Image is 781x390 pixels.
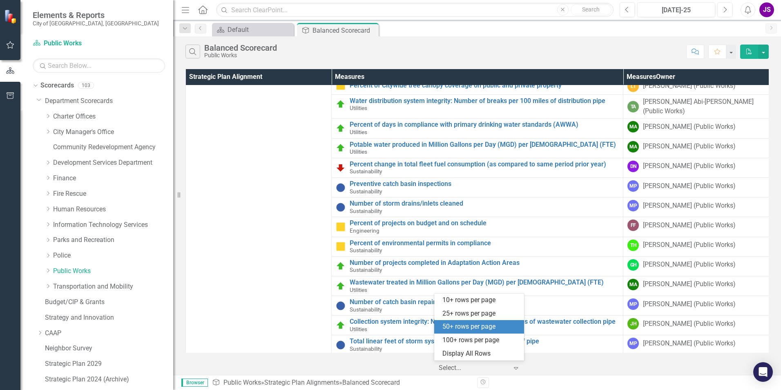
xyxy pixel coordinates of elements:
[643,339,736,348] div: [PERSON_NAME] (Public Works)
[442,296,519,305] div: 10+ rows per page
[40,81,74,90] a: Scorecards
[204,43,277,52] div: Balanced Scorecard
[33,39,135,48] a: Public Works
[350,141,619,148] a: Potable water produced in Million Gallons per Day (MGD) per [DEMOGRAPHIC_DATA] (FTE)
[350,345,382,352] span: Sustainability
[627,338,639,349] div: MP
[442,349,519,359] div: Display All Rows
[53,143,173,152] a: Community Redevelopment Agency
[350,259,619,267] a: Number of projects completed in Adaptation Action Areas
[53,189,173,199] a: Fire Rescue
[643,142,736,151] div: [PERSON_NAME] (Public Works)
[350,326,367,332] span: Utilities
[45,375,173,384] a: Strategic Plan 2024 (Archive)
[643,201,736,211] div: [PERSON_NAME] (Public Works)
[45,313,173,323] a: Strategy and Innovation
[643,161,736,171] div: [PERSON_NAME] (Public Works)
[214,25,292,35] a: Default
[627,180,639,192] div: MP
[336,222,346,232] img: Monitoring Progress
[753,362,773,382] div: Open Intercom Messenger
[336,321,346,330] img: Proceeding as Planned
[627,141,639,152] div: MA
[350,129,367,135] span: Utilities
[223,379,261,386] a: Public Works
[336,340,346,350] img: Information Unavailable
[350,188,382,195] span: Sustainability
[336,81,346,90] img: Monitoring Progress
[350,267,382,273] span: Sustainability
[350,97,619,105] a: Water distribution system integrity: Number of breaks per 100 miles of distribution pipe
[643,182,736,191] div: [PERSON_NAME] (Public Works)
[627,259,639,271] div: GH
[53,251,173,260] a: Police
[442,309,519,318] div: 25+ rows per page
[53,235,173,245] a: Parks and Recreation
[643,300,736,309] div: [PERSON_NAME] (Public Works)
[336,183,346,193] img: Information Unavailable
[627,81,639,92] div: LT
[33,58,165,73] input: Search Below...
[204,52,277,58] div: Public Works
[350,318,619,325] a: Collection system integrity: Number of failures per 100 miles of wastewater collection pipe
[637,2,715,17] button: [DATE]-25
[264,379,339,386] a: Strategic Plan Alignments
[53,158,173,168] a: Development Services Department
[53,220,173,230] a: Information Technology Services
[640,5,712,15] div: [DATE]-25
[627,200,639,211] div: MP
[350,161,619,168] a: Percent change in total fleet fuel consumption (as compared to same period prior year)
[627,298,639,310] div: MP
[212,378,471,388] div: » »
[53,267,173,276] a: Public Works
[350,279,619,286] a: Wastewater treated in Million Gallons per Day (MGD) per [DEMOGRAPHIC_DATA] (FTE)
[350,82,619,89] a: Percent of Citywide tree canopy coverage on public and private property
[643,122,736,132] div: [PERSON_NAME] (Public Works)
[336,123,346,133] img: Proceeding as Planned
[4,9,18,24] img: ClearPoint Strategy
[45,96,173,106] a: Department Scorecards
[53,205,173,214] a: Human Resources
[336,99,346,109] img: Proceeding as Planned
[45,298,173,307] a: Budget/CIP & Grants
[442,336,519,345] div: 100+ rows per page
[350,240,619,247] a: Percent of environmental permits in compliance
[643,221,736,230] div: [PERSON_NAME] (Public Works)
[627,279,639,290] div: MA
[627,220,639,231] div: FF
[336,242,346,251] img: Monitoring Progress
[643,97,765,116] div: [PERSON_NAME] Abi-[PERSON_NAME] (Public Works)
[350,180,619,188] a: Preventive catch basin inspections
[350,220,619,227] a: Percent of projects on budget and on schedule
[627,121,639,132] div: MA
[571,4,611,16] button: Search
[442,322,519,332] div: 50+ rows per page
[45,329,173,338] a: CAAP
[336,301,346,311] img: Information Unavailable
[350,200,619,207] a: Number of storm drains/inlets cleaned
[643,319,736,329] div: [PERSON_NAME] (Public Works)
[643,260,736,269] div: [PERSON_NAME] (Public Works)
[350,105,367,111] span: Utilities
[53,128,173,137] a: City Manager's Office
[181,379,208,387] span: Browser
[53,282,173,291] a: Transportation and Mobility
[33,20,159,27] small: City of [GEOGRAPHIC_DATA], [GEOGRAPHIC_DATA]
[350,306,382,313] span: Sustainability
[643,81,736,91] div: [PERSON_NAME] (Public Works)
[759,2,774,17] button: JS
[643,280,736,289] div: [PERSON_NAME] (Public Works)
[350,208,382,214] span: Sustainability
[582,6,600,13] span: Search
[350,168,382,175] span: Sustainability
[627,101,639,112] div: TA
[627,240,639,251] div: TH
[627,318,639,329] div: JH
[216,3,614,17] input: Search ClearPoint...
[627,161,639,172] div: DN
[350,247,382,253] span: Sustainability
[350,148,367,155] span: Utilities
[336,261,346,271] img: Proceeding as Planned
[336,281,346,291] img: Proceeding as Planned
